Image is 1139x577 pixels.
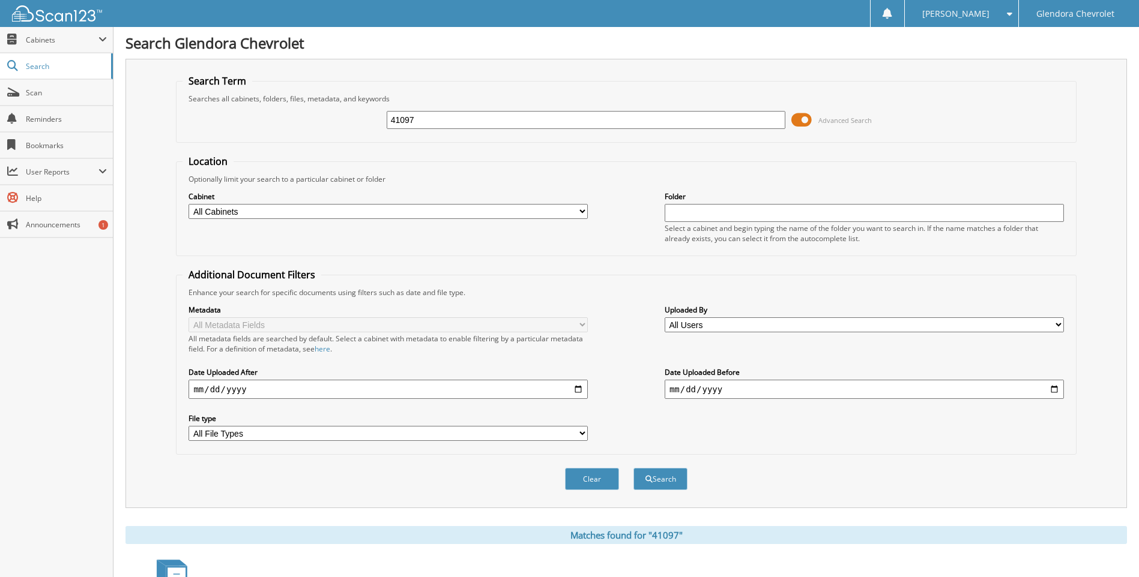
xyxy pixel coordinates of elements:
span: Bookmarks [26,140,107,151]
div: All metadata fields are searched by default. Select a cabinet with metadata to enable filtering b... [189,333,588,354]
label: File type [189,413,588,423]
legend: Additional Document Filters [183,268,321,281]
span: Help [26,193,107,203]
input: end [665,380,1064,399]
input: start [189,380,588,399]
div: Select a cabinet and begin typing the name of the folder you want to search in. If the name match... [665,223,1064,244]
h1: Search Glendora Chevrolet [125,33,1127,53]
span: User Reports [26,167,98,177]
label: Metadata [189,305,588,315]
span: Glendora Chevrolet [1036,10,1114,17]
label: Uploaded By [665,305,1064,315]
span: Advanced Search [818,116,872,125]
div: 1 [98,220,108,230]
label: Date Uploaded After [189,367,588,377]
button: Search [633,468,687,490]
label: Cabinet [189,191,588,202]
button: Clear [565,468,619,490]
a: here [315,344,330,354]
span: Reminders [26,114,107,124]
label: Date Uploaded Before [665,367,1064,377]
div: Searches all cabinets, folders, files, metadata, and keywords [183,94,1069,104]
span: [PERSON_NAME] [922,10,989,17]
legend: Location [183,155,234,168]
img: scan123-logo-white.svg [12,5,102,22]
span: Scan [26,88,107,98]
span: Search [26,61,105,71]
div: Enhance your search for specific documents using filters such as date and file type. [183,287,1069,297]
div: Matches found for "41097" [125,526,1127,544]
div: Optionally limit your search to a particular cabinet or folder [183,174,1069,184]
legend: Search Term [183,74,252,88]
span: Announcements [26,220,107,230]
label: Folder [665,191,1064,202]
span: Cabinets [26,35,98,45]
